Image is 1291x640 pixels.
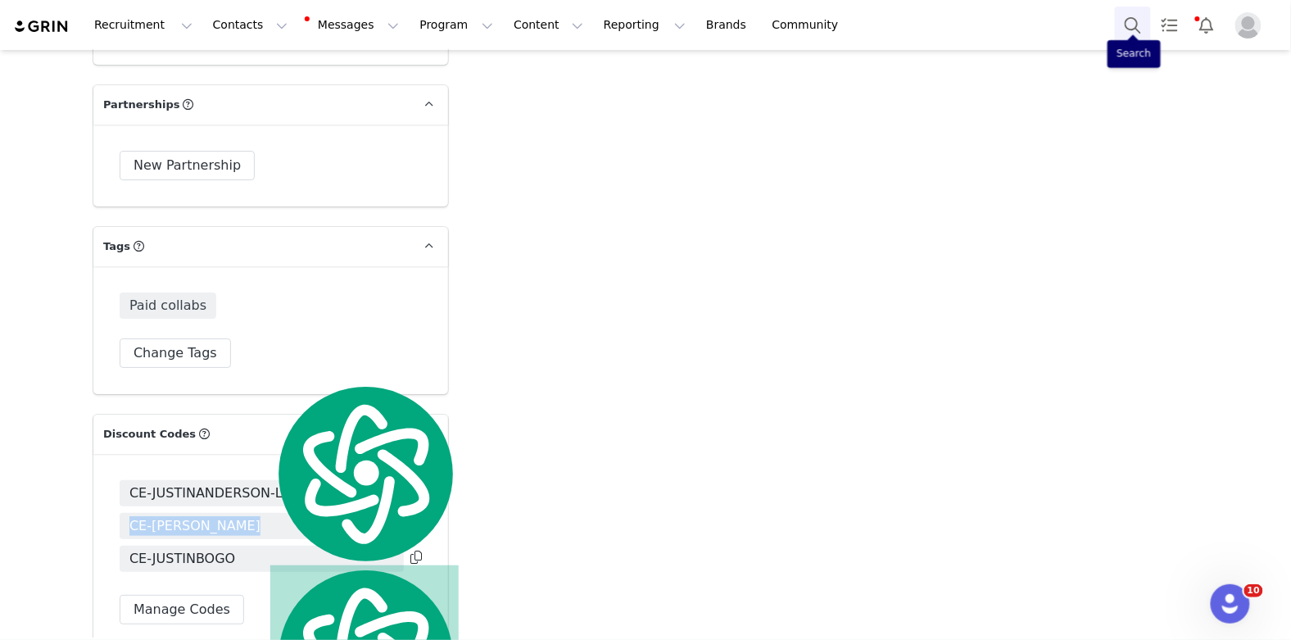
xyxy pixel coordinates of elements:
li: Option 2: Upload a screenshot of your metrics directly to our platform. [94,470,536,488]
button: Messages [298,7,409,43]
button: Notifications [1189,7,1225,43]
li: Enhancing collaboration opportunities [94,379,536,396]
a: Upload Metrics [413,254,536,283]
button: Manage Codes [120,595,244,624]
span: Tags [103,238,130,255]
p: We're reaching out to let you know that we've successfully collected your latest content, and now... [29,179,536,214]
a: [URL][DOMAIN_NAME] [94,254,215,287]
a: Community [763,7,856,43]
button: Program [410,7,503,43]
li: Providing insights that can help boost your content's reach [94,396,536,413]
p: Thank you for your cooperation and continued collaboration. If you have any questions or need ass... [29,562,536,597]
p: Content Collected: We have identified the following pieces of content you've recently created: [61,225,536,243]
iframe: Intercom live chat [1211,584,1250,624]
li: Option 1: Manually enter the metrics into our platform UI. [94,453,536,470]
button: Search [1115,7,1151,43]
span: 10 [1244,584,1263,597]
p: Hi [PERSON_NAME], [29,151,536,168]
span: Discount Codes [103,426,196,443]
p: Your participation is vital to maintaining the quality and accuracy of the data we use to support... [29,499,536,551]
span: CE-JUSTINANDERSON-L [129,483,283,503]
a: Tasks [1152,7,1188,43]
button: Content [504,7,593,43]
span: Paid collabs [120,293,216,319]
span: CE-JUSTINBOGO [129,549,235,569]
p: How to Submit Your Metrics: [61,424,536,442]
button: Change Tags [120,338,231,368]
button: Profile [1225,12,1278,39]
p: Why We Need Your Metrics: Providing your content metrics helps us ensure accurate reporting and a... [61,298,536,350]
img: logo.svg [270,382,459,565]
span: Partnerships [103,97,180,113]
li: Tracking performance accurately [94,361,536,379]
img: grin logo [13,19,70,34]
img: Grin [29,49,536,130]
img: placeholder-profile.jpg [1235,12,1262,39]
span: CE-[PERSON_NAME] [129,516,260,536]
button: Contacts [203,7,297,43]
a: Brands [696,7,761,43]
button: New Partnership [120,151,255,180]
button: Reporting [594,7,695,43]
button: Recruitment [84,7,202,43]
